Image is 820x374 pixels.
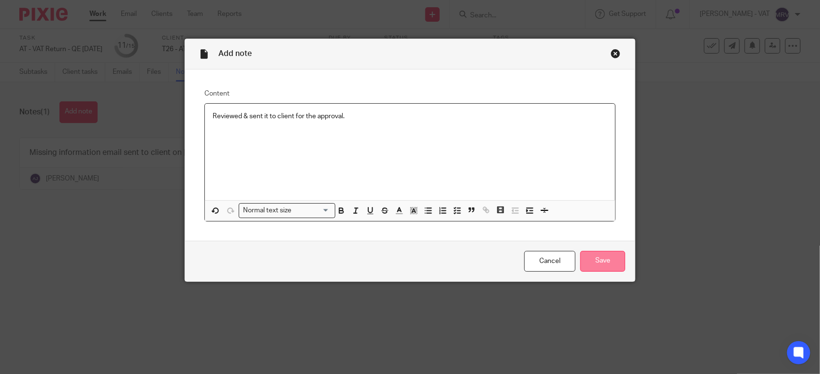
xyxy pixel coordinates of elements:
[204,89,616,98] label: Content
[611,49,620,58] div: Close this dialog window
[241,206,294,216] span: Normal text size
[524,251,575,272] a: Cancel
[580,251,625,272] input: Save
[213,111,607,121] p: Reviewed & sent it to client for the approval.
[239,203,335,218] div: Search for option
[295,206,330,216] input: Search for option
[218,50,252,57] span: Add note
